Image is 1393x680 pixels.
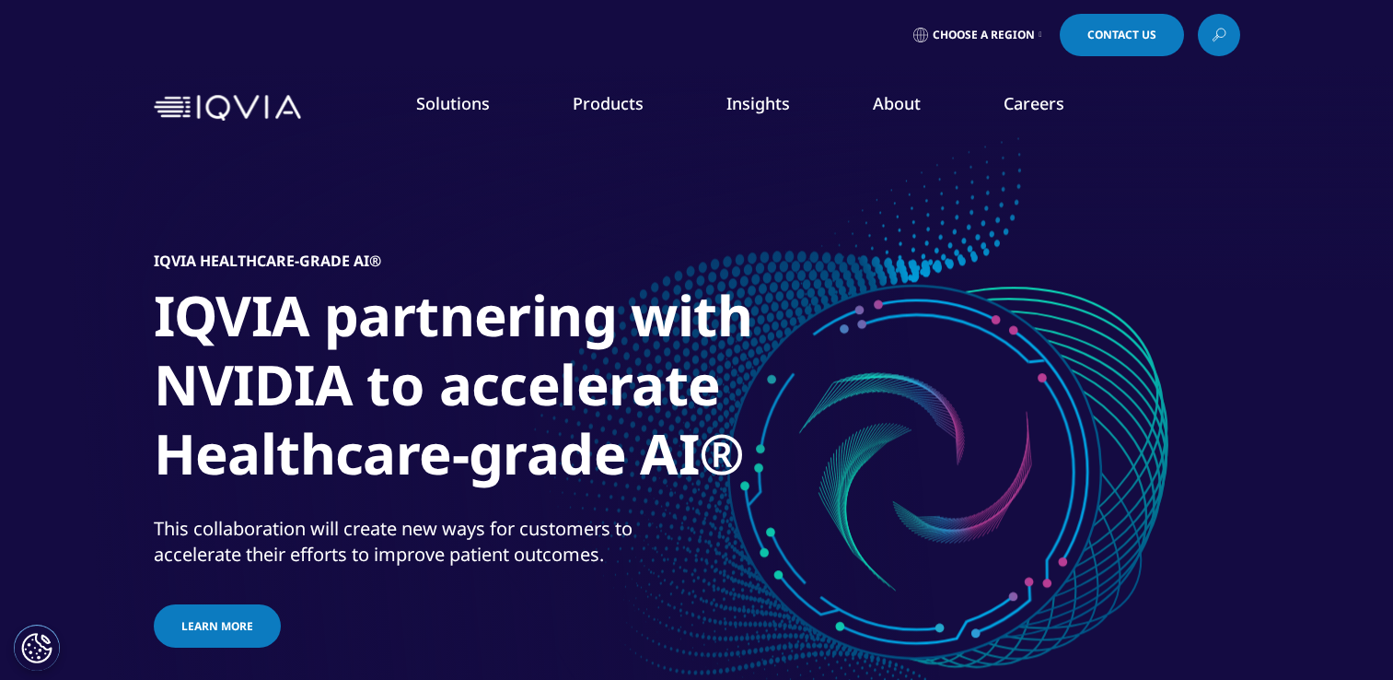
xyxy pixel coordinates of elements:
[1087,29,1156,41] span: Contact Us
[416,92,490,114] a: Solutions
[873,92,921,114] a: About
[181,618,253,634] span: Learn more
[154,95,301,122] img: IQVIA Healthcare Information Technology and Pharma Clinical Research Company
[726,92,790,114] a: Insights
[573,92,644,114] a: Products
[1060,14,1184,56] a: Contact Us
[154,252,381,270] h5: IQVIA Healthcare-grade AI®
[933,28,1035,42] span: Choose a Region
[308,64,1240,151] nav: Primary
[154,281,844,499] h1: IQVIA partnering with NVIDIA to accelerate Healthcare-grade AI®
[154,604,281,648] a: Learn more
[154,516,692,568] div: This collaboration will create new ways for customers to accelerate their efforts to improve pati...
[14,625,60,671] button: Cookies Settings
[1004,92,1064,114] a: Careers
